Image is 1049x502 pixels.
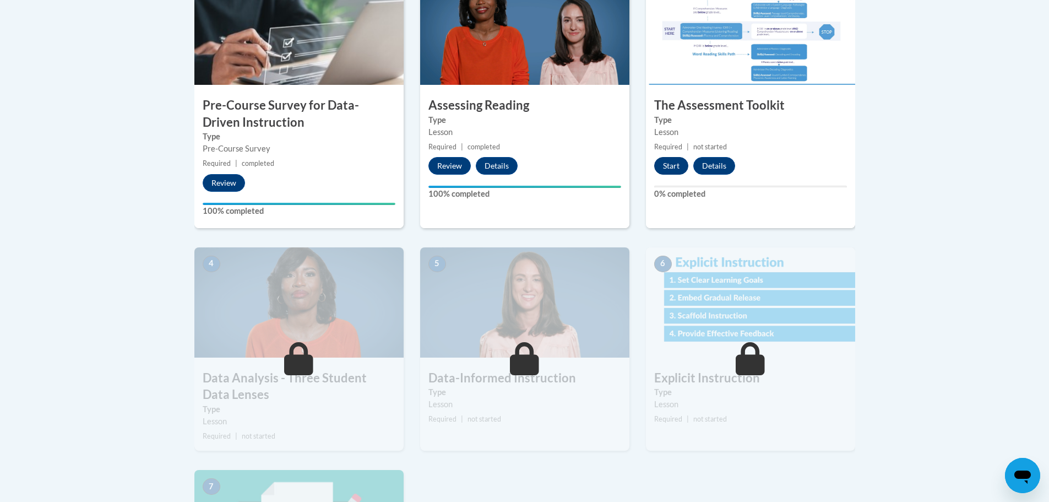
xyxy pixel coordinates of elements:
[194,97,404,131] h3: Pre-Course Survey for Data-Driven Instruction
[203,174,245,192] button: Review
[646,247,855,358] img: Course Image
[420,247,629,358] img: Course Image
[687,415,689,423] span: |
[428,415,456,423] span: Required
[428,126,621,138] div: Lesson
[242,432,275,440] span: not started
[242,159,274,168] span: completed
[461,415,463,423] span: |
[461,143,463,151] span: |
[428,143,456,151] span: Required
[693,157,735,175] button: Details
[428,386,621,398] label: Type
[420,370,629,387] h3: Data-Informed Instruction
[468,415,501,423] span: not started
[203,415,395,428] div: Lesson
[693,415,727,423] span: not started
[428,398,621,411] div: Lesson
[203,403,395,415] label: Type
[1005,458,1040,493] iframe: Button to launch messaging window
[468,143,500,151] span: completed
[428,114,621,126] label: Type
[654,188,847,200] label: 0% completed
[476,157,518,175] button: Details
[654,126,847,138] div: Lesson
[428,157,471,175] button: Review
[654,143,682,151] span: Required
[203,159,231,168] span: Required
[428,186,621,188] div: Your progress
[194,370,404,404] h3: Data Analysis - Three Student Data Lenses
[194,247,404,358] img: Course Image
[654,157,688,175] button: Start
[654,256,672,272] span: 6
[654,386,847,398] label: Type
[203,256,220,272] span: 4
[235,159,237,168] span: |
[203,432,231,440] span: Required
[428,256,446,272] span: 5
[693,143,727,151] span: not started
[654,398,847,411] div: Lesson
[654,415,682,423] span: Required
[428,188,621,200] label: 100% completed
[420,97,629,114] h3: Assessing Reading
[203,131,395,143] label: Type
[654,114,847,126] label: Type
[646,370,855,387] h3: Explicit Instruction
[203,143,395,155] div: Pre-Course Survey
[203,205,395,217] label: 100% completed
[203,203,395,205] div: Your progress
[646,97,855,114] h3: The Assessment Toolkit
[235,432,237,440] span: |
[203,478,220,495] span: 7
[687,143,689,151] span: |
